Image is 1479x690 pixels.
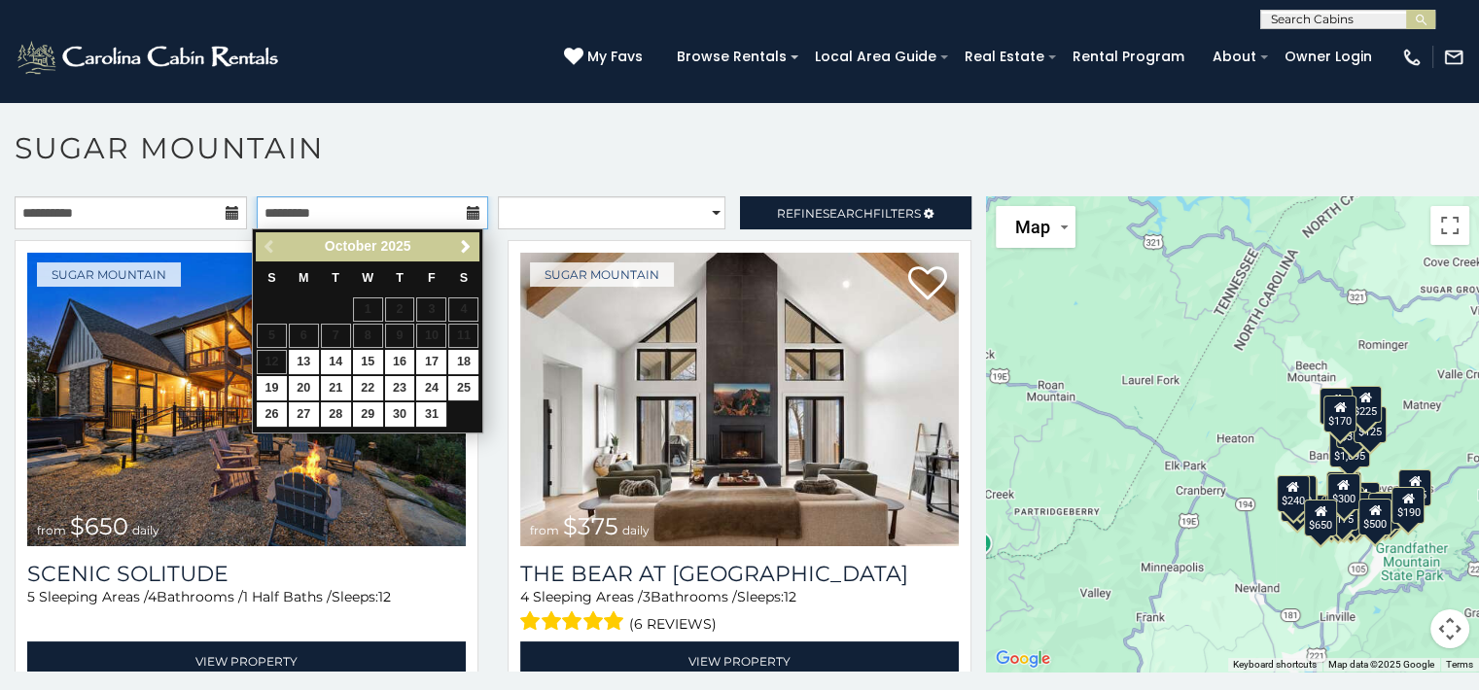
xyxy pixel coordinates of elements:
div: $175 [1324,494,1357,531]
span: My Favs [587,47,643,67]
span: Saturday [460,271,468,285]
a: The Bear At [GEOGRAPHIC_DATA] [520,561,959,587]
div: $225 [1284,477,1317,514]
span: from [37,523,66,537]
img: The Bear At Sugar Mountain [520,253,959,546]
a: Sugar Mountain [530,262,674,287]
a: 22 [353,376,383,400]
a: 19 [257,376,287,400]
div: $155 [1321,495,1355,532]
a: 14 [321,350,351,374]
div: $240 [1320,388,1353,425]
div: $650 [1304,499,1337,535]
div: $350 [1333,496,1366,533]
span: Wednesday [362,271,373,285]
h3: The Bear At Sugar Mountain [520,561,959,587]
div: $170 [1322,395,1356,431]
a: Open this area in Google Maps (opens a new window) [991,646,1055,672]
a: 31 [416,402,446,427]
a: 25 [448,376,478,400]
div: $200 [1346,482,1379,519]
button: Keyboard shortcuts [1233,658,1317,672]
span: from [530,523,559,537]
a: 17 [416,350,446,374]
img: White-1-2.png [15,38,284,77]
img: Scenic Solitude [27,253,466,546]
span: 1 Half Baths / [243,588,332,605]
div: Sleeping Areas / Bathrooms / Sleeps: [520,587,959,637]
span: 2025 [380,238,410,254]
a: 27 [289,402,319,427]
div: Sleeping Areas / Bathrooms / Sleeps: [27,587,466,637]
a: 15 [353,350,383,374]
a: 28 [321,402,351,427]
span: 4 [520,588,529,605]
a: View Property [27,641,466,681]
a: Add to favorites [908,264,947,305]
div: $500 [1357,499,1391,535]
span: Map [1015,217,1050,237]
span: Thursday [396,271,404,285]
a: RefineSearchFilters [740,196,972,229]
span: 12 [784,588,796,605]
span: Monday [299,271,309,285]
span: 5 [27,588,35,605]
button: Map camera controls [1430,609,1469,648]
span: Refine Filters [777,206,921,221]
div: $1,095 [1329,431,1370,467]
div: $225 [1349,386,1382,423]
img: Google [991,646,1055,672]
span: 3 [643,588,651,605]
div: $240 [1276,474,1309,511]
div: $345 [1374,492,1407,529]
a: 13 [289,350,319,374]
a: Next [453,235,477,259]
span: $375 [563,512,618,540]
span: Map data ©2025 Google [1328,659,1434,670]
span: $650 [70,512,128,540]
span: Next [458,239,474,255]
button: Toggle fullscreen view [1430,206,1469,245]
div: $300 [1326,472,1359,509]
div: $210 [1283,474,1316,511]
a: 23 [385,376,415,400]
span: Tuesday [332,271,339,285]
a: Owner Login [1275,42,1382,72]
a: 21 [321,376,351,400]
a: Browse Rentals [667,42,796,72]
a: Local Area Guide [805,42,946,72]
img: mail-regular-white.png [1443,47,1464,68]
a: Sugar Mountain [37,262,181,287]
span: October [325,238,377,254]
div: $190 [1391,486,1425,523]
a: View Property [520,641,959,681]
a: 29 [353,402,383,427]
span: daily [622,523,650,537]
a: Scenic Solitude from $650 daily [27,253,466,546]
a: 30 [385,402,415,427]
a: 26 [257,402,287,427]
a: About [1203,42,1266,72]
span: 12 [378,588,391,605]
div: $355 [1281,484,1314,521]
a: Terms (opens in new tab) [1446,659,1473,670]
span: 4 [148,588,157,605]
button: Change map style [996,206,1075,248]
div: $125 [1353,406,1386,443]
a: 18 [448,350,478,374]
span: daily [132,523,159,537]
a: Rental Program [1063,42,1194,72]
span: Search [823,206,873,221]
a: 20 [289,376,319,400]
div: $190 [1325,471,1358,508]
span: Sunday [267,271,275,285]
span: (6 reviews) [629,611,717,637]
div: $265 [1327,471,1360,508]
div: $195 [1367,493,1400,530]
div: $155 [1397,469,1430,506]
div: $350 [1335,410,1368,447]
a: 24 [416,376,446,400]
a: Scenic Solitude [27,561,466,587]
a: My Favs [564,47,648,68]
